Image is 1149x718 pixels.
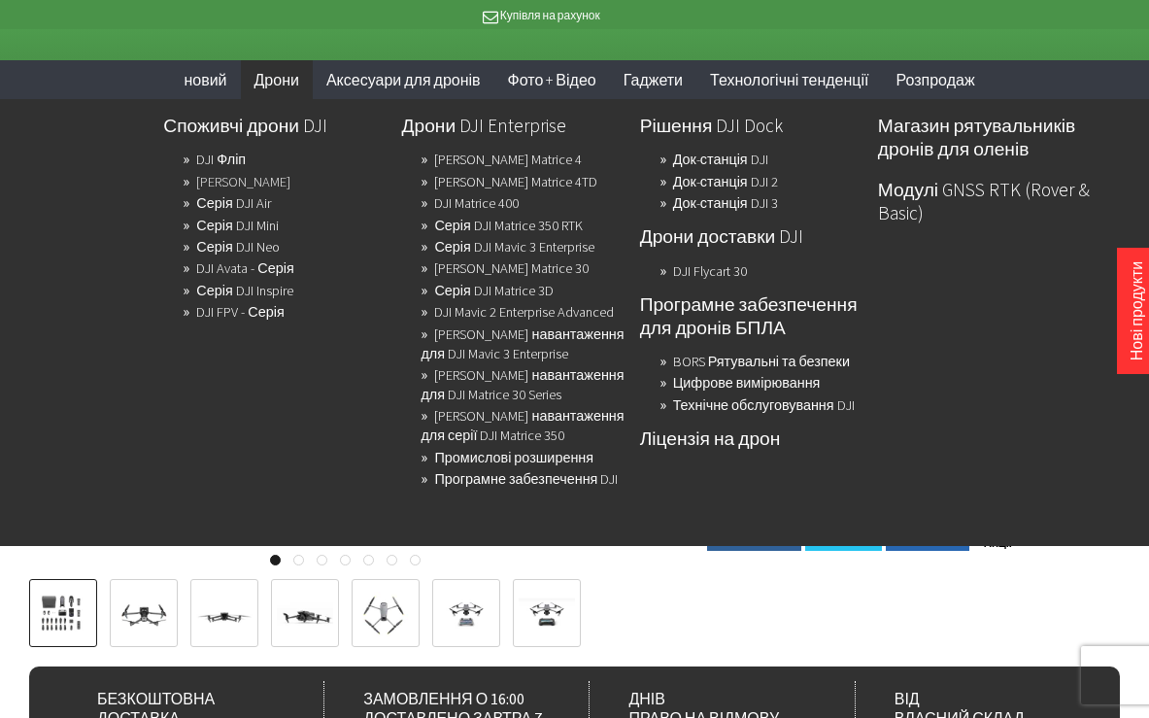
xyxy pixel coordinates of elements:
[883,60,989,100] a: Розпродаж
[640,220,862,253] a: Дрони доставки DJI
[434,233,593,260] a: Серія DJI Mavic 3 Enterprise
[196,168,290,195] a: Серія DJI Mavic
[673,146,768,173] a: Док-станція DJI
[434,298,614,325] a: DJI Mavic 2 Enterprise Advanced
[624,70,683,89] span: Гаджети
[434,146,582,173] a: Серія DJI Matrice 4
[610,60,696,100] a: Гаджети
[421,361,624,408] a: Корисне навантаження для DJI Matrice 30 Series
[673,168,778,195] a: Док-станція DJI 2
[673,369,821,396] a: Цифрове вимірювання
[494,60,610,100] a: Фото + Відео
[254,70,299,89] span: Дрони
[196,146,246,173] a: DJI Фліп
[196,255,293,282] a: DJI Avata - Серія
[196,298,284,325] a: DJI FPV - Серія
[878,109,1100,165] a: Магазин рятувальників дронів для оленів
[640,109,862,142] a: Рішення DJI Dock
[508,70,596,89] span: Фото + Відео
[673,348,850,375] a: BORS Рятувальні та безпеки
[241,60,313,100] a: Дрони
[196,189,270,217] a: Серія DJI Air
[673,257,747,285] a: DJI Flycart 30
[1127,261,1146,360] a: Нові продукти
[640,288,862,344] a: Програмне забезпечення для дронів БПЛА
[878,173,1100,229] a: Модулі GNSS RTK (Rover & Basic)
[401,109,624,142] a: Дрони DJI Enterprise
[421,321,624,367] a: Корисне навантаження для DJI Mavic 3 Enterprise
[434,277,553,304] a: Серія DJI Matrice 3D
[313,60,494,100] a: Аксесуари для дронів
[421,402,624,449] a: Корисне навантаження для серії DJI Matrice 350
[434,189,519,217] a: DJI Matrice 400
[170,60,240,100] a: новий
[640,422,862,455] a: Ліцензія на дрон
[326,70,481,89] span: Аксесуари для дронів
[434,465,618,493] a: Програмне забезпечення DJI
[35,592,91,636] img: Попередній перегляд: DJI Mavic 3 Pro
[710,70,868,89] span: Технологічні тенденції
[184,70,226,89] span: новий
[434,255,589,282] a: Серія DJI Matrice 30
[196,212,278,239] a: Серія DJI Mini
[896,70,975,89] span: Розпродаж
[696,60,882,100] a: Технологічні тенденції
[196,277,292,304] a: Серія DJI Inspire
[673,189,778,217] a: Док-станція DJI 3
[673,392,855,419] a: Технічне обслуговування DJI
[196,233,279,260] a: Серія DJI Neo
[434,444,593,471] a: Промислові розширення
[434,168,597,195] a: Серія DJI Matrice 4TD
[163,109,386,142] a: Споживчі дрони DJI
[434,212,582,239] a: Серія DJI Matrice 350 RTK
